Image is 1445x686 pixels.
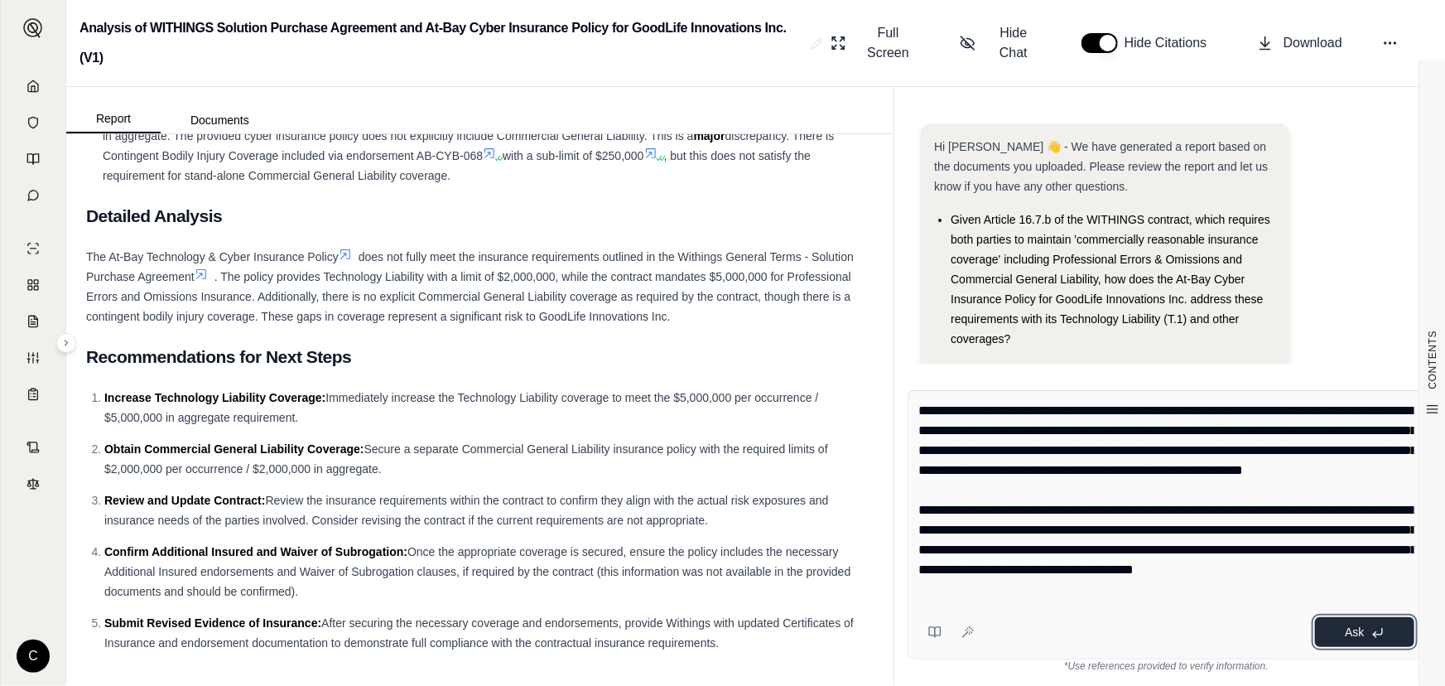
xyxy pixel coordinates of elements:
[161,107,279,133] button: Documents
[104,616,321,630] span: Submit Revised Evidence of Insurance:
[1315,617,1414,647] button: Ask
[104,442,364,456] span: Obtain Commercial General Liability Coverage:
[1250,27,1349,60] button: Download
[1284,33,1342,53] span: Download
[104,494,829,527] span: Review the insurance requirements within the contract to confirm they align with the actual risk ...
[11,232,55,265] a: Single Policy
[951,364,1276,476] span: Analyze the data protection and confidentiality clauses in Article 11 and 12 of the WITHINGS cont...
[934,140,1268,193] span: Hi [PERSON_NAME] 👋 - We have generated a report based on the documents you uploaded. Please revie...
[104,545,407,558] span: Confirm Additional Insured and Waiver of Subrogation:
[824,17,927,70] button: Full Screen
[1426,331,1439,389] span: CONTENTS
[104,616,854,650] span: After securing the necessary coverage and endorsements, provide Withings with updated Certificate...
[11,305,55,338] a: Claim Coverage
[23,18,43,38] img: Expand sidebar
[11,179,55,212] a: Chat
[11,467,55,500] a: Legal Search Engine
[79,13,804,73] h2: Analysis of WITHINGS Solution Purchase Agreement and At-Bay Cyber Insurance Policy for GoodLife I...
[104,391,325,404] span: Increase Technology Liability Coverage:
[11,70,55,103] a: Home
[503,149,643,162] span: with a sub-limit of $250,000
[104,545,850,598] span: Once the appropriate coverage is secured, ensure the policy includes the necessary Additional Ins...
[104,494,265,507] span: Review and Update Contract:
[694,129,725,143] span: major
[11,143,55,176] a: Prompt Library
[951,213,1270,345] span: Given Article 16.7.b of the WITHINGS contract, which requires both parties to maintain 'commercia...
[56,333,76,353] button: Expand sidebar
[985,23,1042,63] span: Hide Chat
[11,341,55,374] a: Custom Report
[11,106,55,139] a: Documents Vault
[17,12,50,45] button: Expand sidebar
[953,17,1048,70] button: Hide Chat
[1345,626,1364,639] span: Ask
[86,340,874,374] h2: Recommendations for Next Steps
[11,268,55,302] a: Policy Comparisons
[1125,33,1217,53] span: Hide Citations
[86,270,851,323] span: . The policy provides Technology Liability with a limit of $2,000,000, while the contract mandate...
[104,442,828,476] span: Secure a separate Commercial General Liability insurance policy with the required limits of $2,00...
[86,250,854,283] span: does not fully meet the insurance requirements outlined in the Withings General Terms - Solution ...
[908,659,1425,673] div: *Use references provided to verify information.
[11,378,55,411] a: Coverage Table
[17,640,50,673] div: C
[856,23,920,63] span: Full Screen
[86,250,339,263] span: The At-Bay Technology & Cyber Insurance Policy
[86,199,874,234] h2: Detailed Analysis
[11,431,55,464] a: Contract Analysis
[66,105,161,133] button: Report
[104,391,818,424] span: Immediately increase the Technology Liability coverage to meet the $5,000,000 per occurrence / $5...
